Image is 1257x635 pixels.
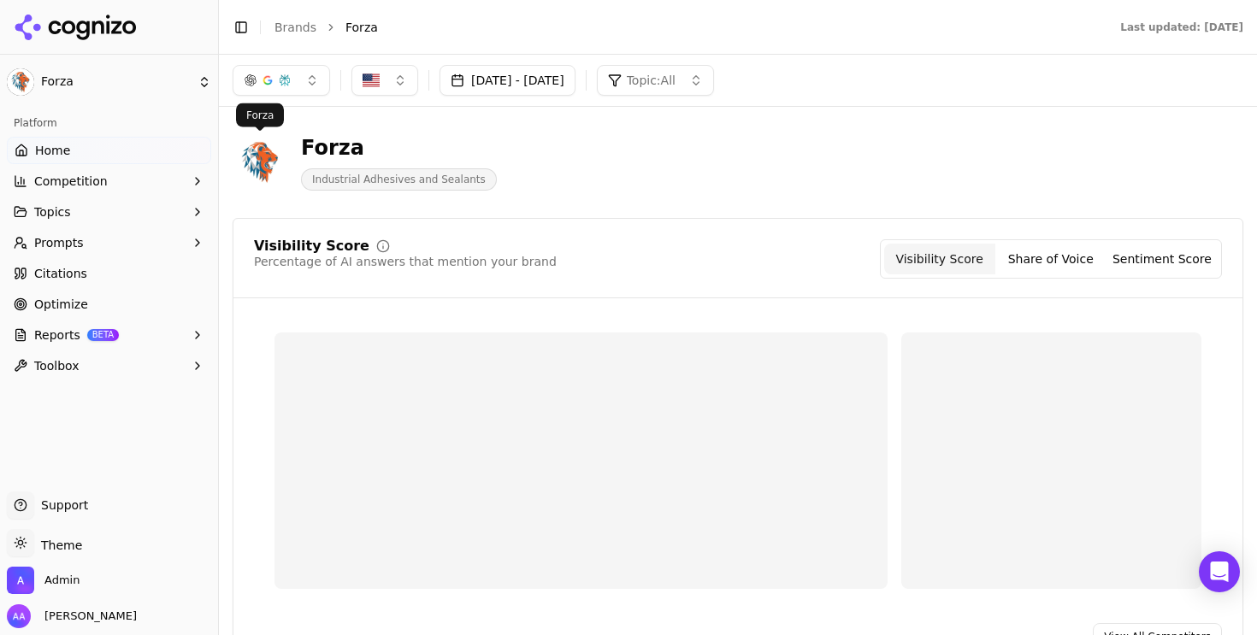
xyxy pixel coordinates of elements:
p: Forza [246,109,274,122]
span: Home [35,142,70,159]
span: Forza [345,19,378,36]
button: Sentiment Score [1107,244,1218,274]
a: Brands [274,21,316,34]
span: Competition [34,173,108,190]
button: Share of Voice [995,244,1107,274]
nav: breadcrumb [274,19,1086,36]
button: Visibility Score [884,244,995,274]
div: Last updated: [DATE] [1120,21,1243,34]
span: Prompts [34,234,84,251]
button: Open user button [7,604,137,628]
span: Toolbox [34,357,80,374]
a: Optimize [7,291,211,318]
div: Open Intercom Messenger [1199,551,1240,592]
a: Home [7,137,211,164]
button: Open organization switcher [7,567,80,594]
span: Citations [34,265,87,282]
img: United States [363,72,380,89]
img: Forza [7,68,34,96]
img: Admin [7,567,34,594]
button: Competition [7,168,211,195]
span: Industrial Adhesives and Sealants [301,168,497,191]
button: Topics [7,198,211,226]
span: Admin [44,573,80,588]
img: Alp Aysan [7,604,31,628]
span: Optimize [34,296,88,313]
span: [PERSON_NAME] [38,609,137,624]
button: Toolbox [7,352,211,379]
button: ReportsBETA [7,321,211,349]
span: Reports [34,326,80,344]
div: Forza [301,134,497,162]
span: Topic: All [627,72,676,89]
a: Citations [7,260,211,287]
div: Platform [7,109,211,137]
span: Topics [34,203,71,220]
div: Visibility Score [254,239,369,253]
span: Forza [41,74,191,90]
img: Forza [233,135,287,190]
button: Prompts [7,229,211,256]
span: BETA [87,329,119,341]
span: Support [34,497,88,514]
span: Theme [34,538,82,552]
div: Percentage of AI answers that mention your brand [254,253,557,270]
button: [DATE] - [DATE] [440,65,575,96]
